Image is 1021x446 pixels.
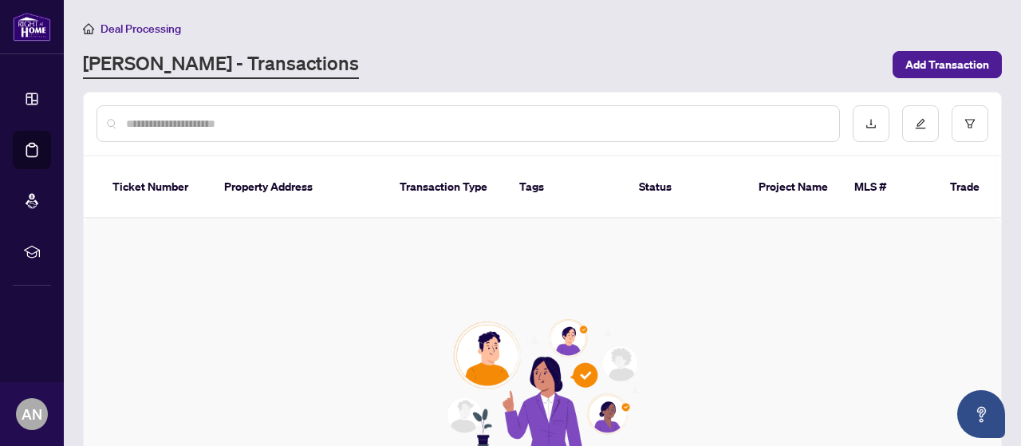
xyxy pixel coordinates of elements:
[507,156,626,219] th: Tags
[746,156,842,219] th: Project Name
[905,52,989,77] span: Add Transaction
[22,403,42,425] span: AN
[842,156,937,219] th: MLS #
[101,22,181,36] span: Deal Processing
[626,156,746,219] th: Status
[957,390,1005,438] button: Open asap
[893,51,1002,78] button: Add Transaction
[387,156,507,219] th: Transaction Type
[211,156,387,219] th: Property Address
[952,105,988,142] button: filter
[13,12,51,41] img: logo
[83,23,94,34] span: home
[100,156,211,219] th: Ticket Number
[964,118,976,129] span: filter
[853,105,889,142] button: download
[83,50,359,79] a: [PERSON_NAME] - Transactions
[902,105,939,142] button: edit
[865,118,877,129] span: download
[915,118,926,129] span: edit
